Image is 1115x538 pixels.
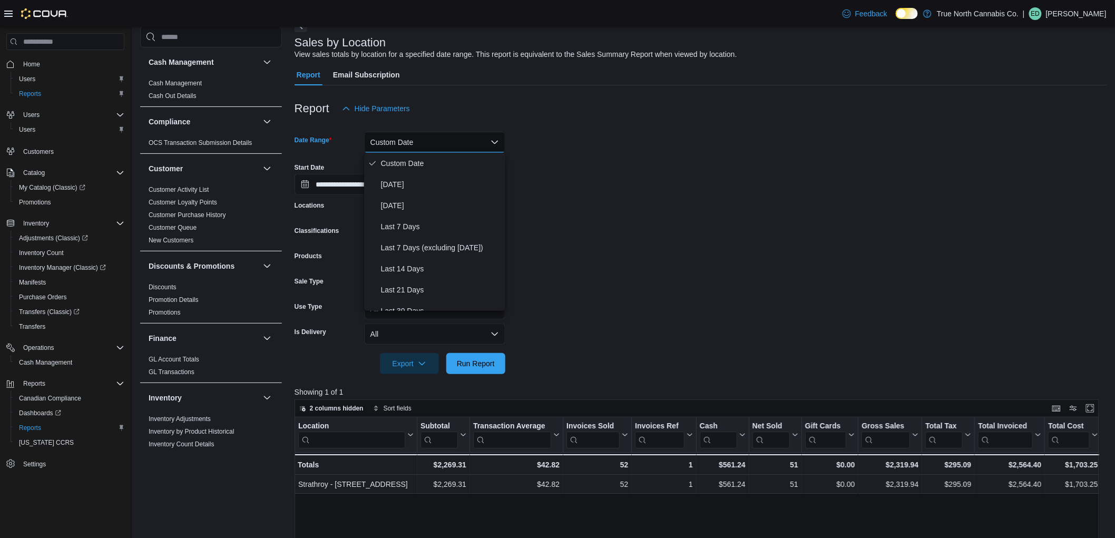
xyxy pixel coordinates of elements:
span: Last 21 Days [381,283,501,296]
div: $2,269.31 [420,458,466,471]
div: Eric Deber [1029,7,1042,20]
button: Export [380,353,439,374]
span: Last 7 Days (excluding [DATE]) [381,241,501,254]
div: $295.09 [925,478,971,491]
span: Users [23,111,40,119]
label: Use Type [295,302,322,311]
h3: Sales by Location [295,36,386,49]
span: Customer Loyalty Points [149,198,217,207]
span: [DATE] [381,178,501,191]
button: Canadian Compliance [11,391,129,406]
div: Subtotal [420,422,458,448]
span: My Catalog (Classic) [19,183,85,192]
span: Transfers (Classic) [19,308,80,316]
span: Inventory [23,219,49,228]
span: Manifests [15,276,124,289]
button: Inventory [2,216,129,231]
a: Customer Loyalty Points [149,199,217,206]
span: Promotions [149,308,181,317]
button: Reports [19,377,50,390]
span: Catalog [23,169,45,177]
button: Subtotal [420,422,466,448]
div: Net Sold [752,422,790,432]
a: Reports [15,422,45,434]
button: Discounts & Promotions [261,260,273,272]
span: Inventory Count [15,247,124,259]
span: Inventory Count [19,249,64,257]
div: Invoices Ref [635,422,684,432]
span: Cash Management [149,79,202,87]
span: Users [19,125,35,134]
div: $1,703.25 [1048,478,1098,491]
span: Customer Purchase History [149,211,226,219]
a: Cash Out Details [149,92,197,100]
button: 2 columns hidden [295,402,368,415]
input: Press the down key to open a popover containing a calendar. [295,174,396,195]
button: Inventory [19,217,53,230]
a: Inventory Adjustments [149,415,211,423]
button: Finance [149,333,259,344]
p: True North Cannabis Co. [937,7,1019,20]
button: Gross Sales [862,422,918,448]
div: 52 [566,458,628,471]
button: Users [11,122,129,137]
a: Users [15,73,40,85]
span: Transfers [15,320,124,333]
div: $561.24 [700,478,746,491]
a: Customers [19,145,58,158]
button: Reports [2,376,129,391]
button: Home [2,56,129,72]
p: Showing 1 of 1 [295,387,1108,397]
button: Keyboard shortcuts [1050,402,1063,415]
div: 1 [635,458,692,471]
a: Home [19,58,44,71]
div: $2,319.94 [862,478,918,491]
span: Inventory [19,217,124,230]
div: Subtotal [420,422,458,432]
a: Inventory Manager (Classic) [15,261,110,274]
a: GL Transactions [149,368,194,376]
button: Reports [11,420,129,435]
div: Gift Cards [805,422,847,432]
button: Transaction Average [473,422,560,448]
div: $295.09 [925,458,971,471]
h3: Cash Management [149,57,214,67]
button: Display options [1067,402,1080,415]
button: Compliance [149,116,259,127]
button: Users [19,109,44,121]
div: Totals [298,458,414,471]
a: Discounts [149,283,177,291]
div: Total Tax [925,422,963,432]
div: 51 [752,458,798,471]
a: Promotion Details [149,296,199,304]
div: Transaction Average [473,422,551,448]
a: Manifests [15,276,50,289]
span: Reports [23,379,45,388]
a: GL Account Totals [149,356,199,363]
p: [PERSON_NAME] [1046,7,1107,20]
span: Settings [19,457,124,471]
span: Custom Date [381,157,501,170]
button: Hide Parameters [338,98,414,119]
button: Customers [2,143,129,159]
button: Cash Management [149,57,259,67]
button: Customer [149,163,259,174]
div: Invoices Ref [635,422,684,448]
button: Manifests [11,275,129,290]
a: Customer Queue [149,224,197,231]
a: My Catalog (Classic) [11,180,129,195]
a: Cash Management [15,356,76,369]
div: $561.24 [700,458,746,471]
span: Reports [19,377,124,390]
span: Run Report [457,358,495,369]
span: Home [23,60,40,69]
span: Last 14 Days [381,262,501,275]
span: Adjustments (Classic) [19,234,88,242]
label: Sale Type [295,277,324,286]
button: Total Cost [1048,422,1098,448]
div: Cash [700,422,737,432]
a: Inventory Count [15,247,68,259]
div: Select listbox [364,153,505,311]
span: Report [297,64,320,85]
